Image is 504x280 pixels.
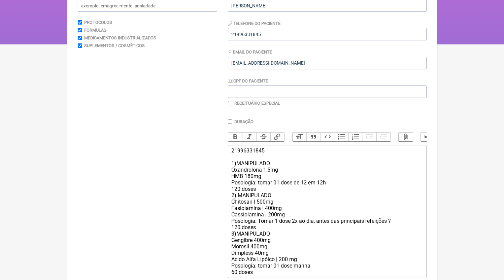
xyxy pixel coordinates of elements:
label: CPF do Paciente [228,78,268,83]
label: Email do Paciente [228,49,272,55]
label: Formulas [84,28,106,33]
button: Link [270,133,284,141]
button: Decrease Level [363,133,377,141]
button: Increase Level [376,133,391,141]
button: Numbers [348,133,363,141]
label: Suplementos / Cosméticos [84,43,145,48]
label: Receituário Especial [234,101,280,106]
label: Duração [234,119,254,124]
label: Medicamentos Industrializados [84,35,156,40]
button: Heading [293,133,307,141]
button: Quote [306,133,321,141]
button: Undo [421,133,435,141]
button: Strikethrough [256,133,270,141]
button: Attach Files [399,133,413,141]
label: Telefone do Paciente [228,21,281,26]
label: Protocolos [84,20,112,25]
button: Bold [228,133,242,141]
button: Bullets [335,133,349,141]
button: Italic [242,133,256,141]
div: 21996331845 1)MANIPULADO Oxandrolona 1,5mg HMB 180mg Posologia: tomar 01 dose de 12 em 12h 120 do... [231,147,423,275]
button: Code [321,133,335,141]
